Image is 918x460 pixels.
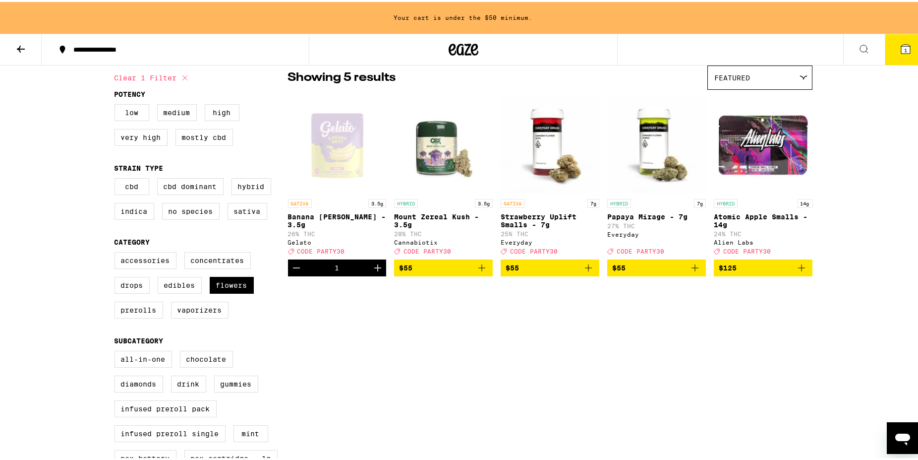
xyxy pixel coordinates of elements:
label: Mint [233,423,268,440]
p: 26% THC [288,229,387,235]
p: HYBRID [607,197,631,206]
label: Gummies [214,374,258,391]
p: HYBRID [714,197,738,206]
img: Alien Labs - Atomic Apple Smalls - 14g [714,93,812,192]
label: All-In-One [115,349,172,366]
p: HYBRID [394,197,418,206]
span: Featured [715,72,750,80]
legend: Subcategory [115,335,164,343]
button: Add to bag [501,258,599,274]
p: 7g [587,197,599,206]
label: CBD [115,176,149,193]
img: Cannabiotix - Mount Zereal Kush - 3.5g [394,93,493,192]
img: Everyday - Papaya Mirage - 7g [607,93,706,192]
label: No Species [162,201,220,218]
label: CBD Dominant [157,176,224,193]
legend: Potency [115,88,146,96]
label: Sativa [228,201,267,218]
label: Chocolate [180,349,233,366]
span: 1 [904,45,907,51]
label: Drink [171,374,206,391]
div: Cannabiotix [394,237,493,244]
p: 3.5g [475,197,493,206]
label: Edibles [158,275,202,292]
button: Add to bag [714,258,812,274]
label: Medium [157,102,197,119]
span: CODE PARTY30 [297,246,345,253]
label: Drops [115,275,150,292]
p: SATIVA [288,197,312,206]
div: Everyday [501,237,599,244]
p: Atomic Apple Smalls - 14g [714,211,812,227]
label: Diamonds [115,374,163,391]
button: Decrement [288,258,305,274]
span: CODE PARTY30 [723,246,771,253]
div: 1 [335,262,339,270]
label: Very High [115,127,168,144]
span: $55 [506,262,519,270]
span: CODE PARTY30 [510,246,558,253]
p: Banana [PERSON_NAME] - 3.5g [288,211,387,227]
button: Clear 1 filter [115,64,191,88]
a: Open page for Mount Zereal Kush - 3.5g from Cannabiotix [394,93,493,258]
label: Infused Preroll Single [115,423,226,440]
p: 7g [694,197,706,206]
legend: Strain Type [115,162,164,170]
a: Open page for Papaya Mirage - 7g from Everyday [607,93,706,258]
a: Open page for Strawberry Uplift Smalls - 7g from Everyday [501,93,599,258]
button: Add to bag [607,258,706,274]
a: Open page for Atomic Apple Smalls - 14g from Alien Labs [714,93,812,258]
p: 24% THC [714,229,812,235]
span: $55 [612,262,626,270]
label: Low [115,102,149,119]
button: Increment [369,258,386,274]
label: Hybrid [231,176,271,193]
a: Open page for Banana Runtz - 3.5g from Gelato [288,93,387,258]
label: Prerolls [115,300,163,317]
p: Strawberry Uplift Smalls - 7g [501,211,599,227]
p: 28% THC [394,229,493,235]
p: 3.5g [368,197,386,206]
label: Vaporizers [171,300,229,317]
p: Mount Zereal Kush - 3.5g [394,211,493,227]
label: Accessories [115,250,176,267]
p: SATIVA [501,197,524,206]
p: Papaya Mirage - 7g [607,211,706,219]
div: Alien Labs [714,237,812,244]
p: 27% THC [607,221,706,227]
label: Indica [115,201,154,218]
span: CODE PARTY30 [403,246,451,253]
label: Flowers [210,275,254,292]
label: High [205,102,239,119]
div: Gelato [288,237,387,244]
p: 14g [798,197,812,206]
p: Showing 5 results [288,67,396,84]
label: Infused Preroll Pack [115,398,217,415]
span: $55 [399,262,412,270]
button: Add to bag [394,258,493,274]
legend: Category [115,236,150,244]
div: Everyday [607,229,706,236]
span: $125 [719,262,737,270]
span: CODE PARTY30 [617,246,664,253]
img: Everyday - Strawberry Uplift Smalls - 7g [501,93,599,192]
p: 25% THC [501,229,599,235]
label: Concentrates [184,250,251,267]
label: Mostly CBD [175,127,233,144]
